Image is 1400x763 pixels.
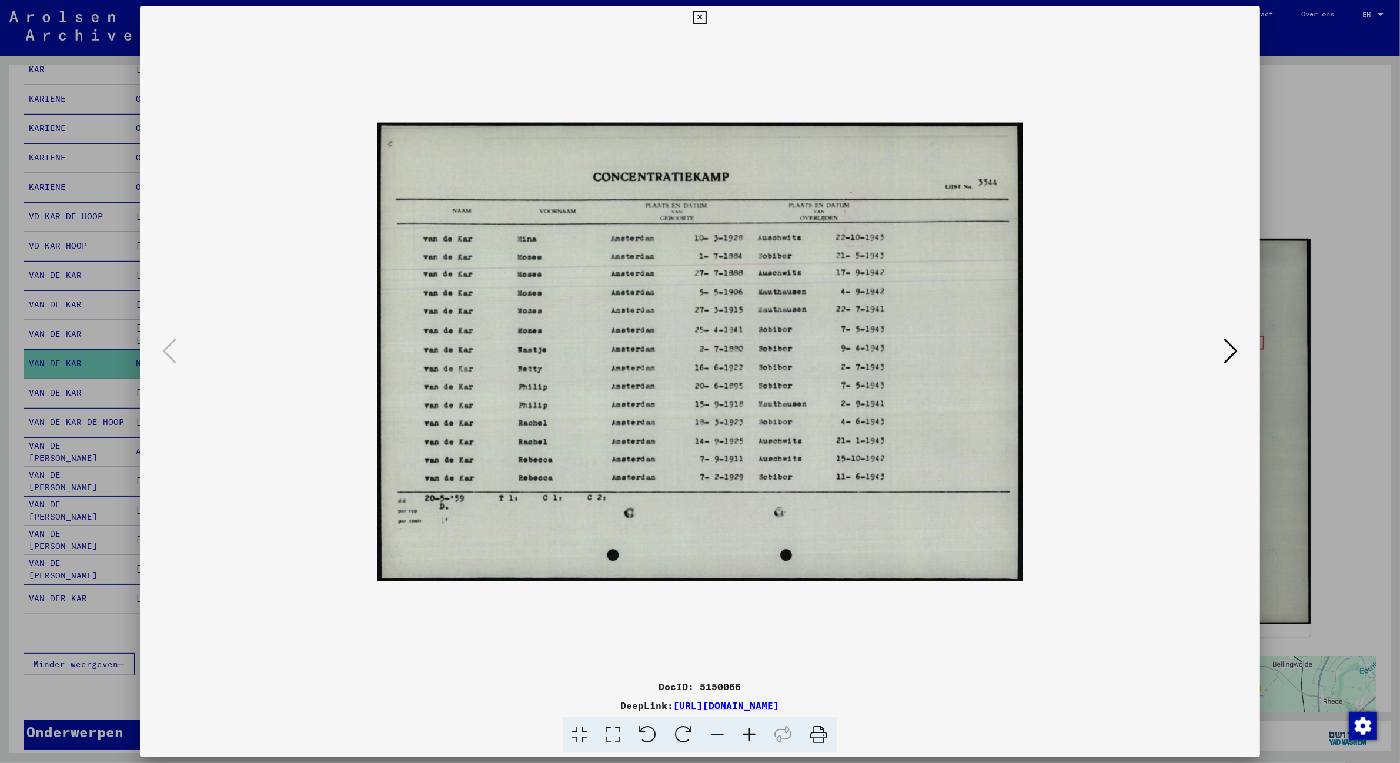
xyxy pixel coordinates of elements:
font: DeepLink: [620,700,673,711]
font: DocID: 5150066 [659,681,741,692]
a: [URL][DOMAIN_NAME] [673,700,779,711]
img: Wijzigingstoestemming [1349,712,1377,740]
